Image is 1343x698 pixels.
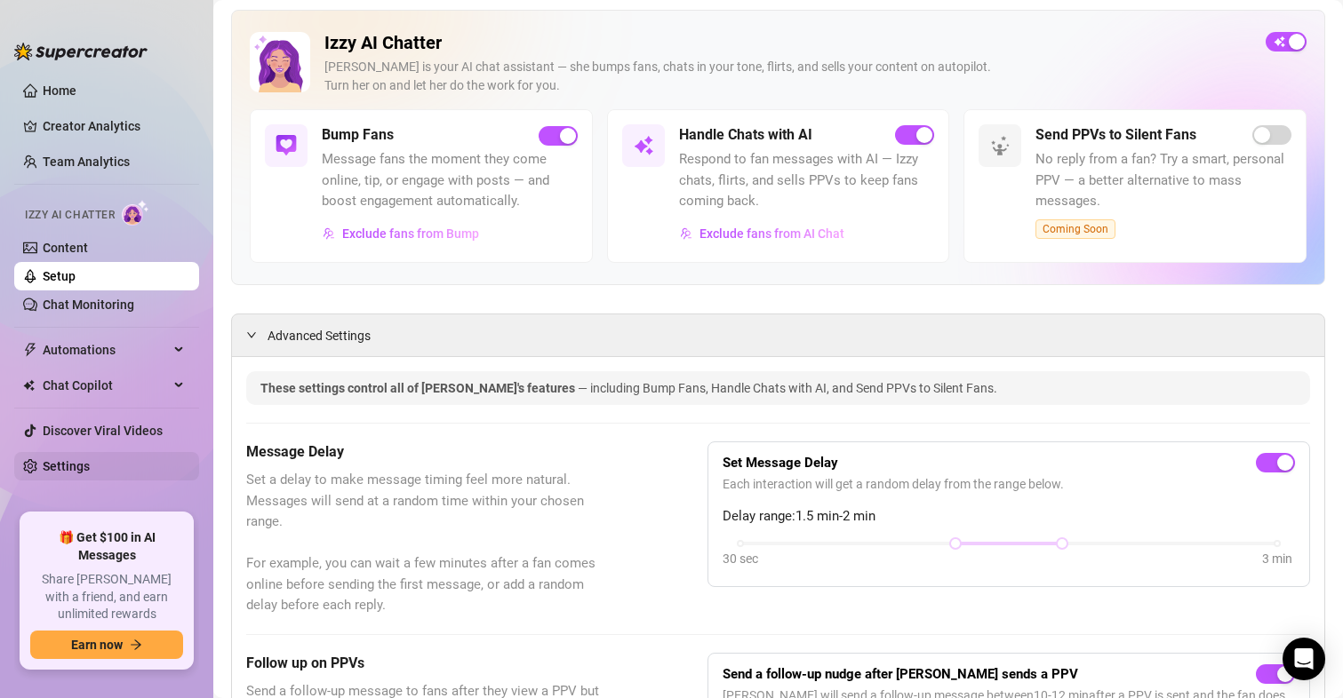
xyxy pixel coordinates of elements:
[679,149,935,212] span: Respond to fan messages with AI — Izzy chats, flirts, and sells PPVs to keep fans coming back.
[43,424,163,438] a: Discover Viral Videos
[23,343,37,357] span: thunderbolt
[43,371,169,400] span: Chat Copilot
[246,470,619,616] span: Set a delay to make message timing feel more natural. Messages will send at a random time within ...
[30,571,183,623] span: Share [PERSON_NAME] with a friend, and earn unlimited rewards
[43,83,76,98] a: Home
[122,200,149,226] img: AI Chatter
[246,329,257,340] span: expanded
[578,381,997,395] span: — including Bump Fans, Handle Chats with AI, and Send PPVs to Silent Fans.
[679,124,812,146] h5: Handle Chats with AI
[322,124,394,146] h5: Bump Fans
[1035,149,1291,212] span: No reply from a fan? Try a smart, personal PPV — a better alternative to mass messages.
[43,459,90,473] a: Settings
[723,474,1295,494] span: Each interaction will get a random delay from the range below.
[43,269,76,283] a: Setup
[30,631,183,659] button: Earn nowarrow-right
[723,549,758,568] div: 30 sec
[1262,549,1292,568] div: 3 min
[246,441,619,463] h5: Message Delay
[723,506,1295,527] span: Delay range: 1.5 min - 2 min
[43,336,169,364] span: Automations
[43,297,134,312] a: Chat Monitoring
[324,32,1251,54] h2: Izzy AI Chatter
[43,155,130,169] a: Team Analytics
[322,149,578,212] span: Message fans the moment they come online, tip, or engage with posts — and boost engagement automa...
[342,226,479,241] span: Exclude fans from Bump
[633,135,654,156] img: svg%3e
[1035,124,1196,146] h5: Send PPVs to Silent Fans
[250,32,310,92] img: Izzy AI Chatter
[30,529,183,564] span: 🎁 Get $100 in AI Messages
[1283,638,1325,680] div: Open Intercom Messenger
[723,455,838,471] strong: Set Message Delay
[43,241,88,255] a: Content
[25,207,115,224] span: Izzy AI Chatter
[246,653,619,674] h5: Follow up on PPVs
[71,638,123,652] span: Earn now
[14,43,148,60] img: logo-BBDzfeDw.svg
[260,381,578,395] span: These settings control all of [PERSON_NAME]'s features
[1035,219,1115,239] span: Coming Soon
[276,135,297,156] img: svg%3e
[23,379,35,392] img: Chat Copilot
[130,639,142,651] span: arrow-right
[324,58,1251,95] div: [PERSON_NAME] is your AI chat assistant — she bumps fans, chats in your tone, flirts, and sells y...
[723,666,1078,682] strong: Send a follow-up nudge after [PERSON_NAME] sends a PPV
[989,135,1011,156] img: svg%3e
[246,325,268,345] div: expanded
[680,227,692,240] img: svg%3e
[323,227,335,240] img: svg%3e
[322,219,480,248] button: Exclude fans from Bump
[43,112,185,140] a: Creator Analytics
[699,226,844,241] span: Exclude fans from AI Chat
[679,219,845,248] button: Exclude fans from AI Chat
[268,326,371,345] span: Advanced Settings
